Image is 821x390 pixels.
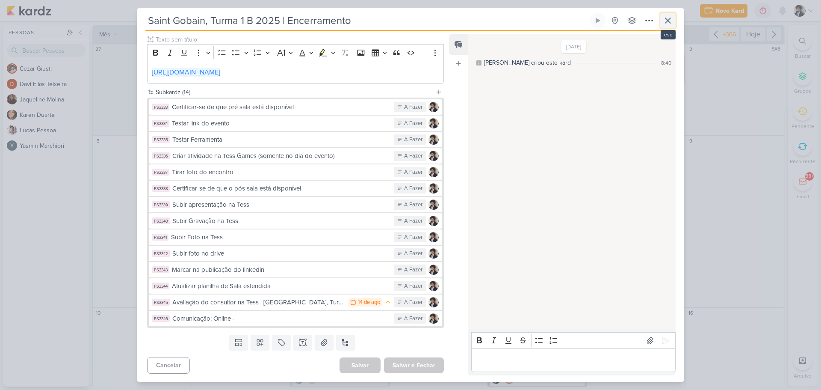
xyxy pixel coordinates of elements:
div: PS3336 [152,152,170,159]
div: Editor toolbar [147,44,444,61]
button: PS3335 Testar Ferramenta A Fazer [149,132,442,147]
button: PS3344 Atualizar planilha de Sala estendida A Fazer [149,278,442,294]
div: PS3339 [152,201,170,208]
div: Marcar na publicação do linkedin [172,265,390,275]
div: Criar atividade na Tess Games (somente no dia do evento) [172,151,390,161]
div: A Fazer [404,185,422,193]
div: A Fazer [404,266,422,274]
div: 14 de ago [358,300,380,305]
button: PS3341 Subir Foto na Tess A Fazer [149,229,442,245]
div: Certificar-se de que o pós sala está disponível [172,184,390,194]
div: [PERSON_NAME] criou este kard [484,58,571,67]
div: Editor editing area: main [471,348,676,372]
img: Pedro Luahn Simões [428,281,439,291]
div: Editor editing area: main [147,61,444,84]
div: A Fazer [404,298,422,307]
div: A Fazer [404,233,422,242]
div: Subir apresentação na Tess [172,200,390,210]
button: PS3340 Subir Gravação na Tess A Fazer [149,213,442,229]
img: Pedro Luahn Simões [428,167,439,177]
div: Subir Foto na Tess [171,232,390,242]
div: A Fazer [404,282,422,291]
div: A Fazer [404,250,422,258]
div: PS3334 [152,120,169,127]
div: Certificar-se de que pré sala está disponível [172,102,390,112]
img: Pedro Luahn Simões [428,216,439,226]
div: Atualizar planilha de Sala estendida [172,281,390,291]
div: A Fazer [404,217,422,226]
button: PS3339 Subir apresentação na Tess A Fazer [149,197,442,212]
div: Comunicação: Online - [172,314,390,324]
div: A Fazer [404,315,422,323]
button: Cancelar [147,357,190,374]
div: Testar link do evento [172,119,390,128]
div: PS3343 [152,266,169,273]
div: Prioridade Média [384,298,391,307]
img: Pedro Luahn Simões [428,265,439,275]
div: Subir Gravação na Tess [172,216,390,226]
input: Kard Sem Título [145,13,588,28]
img: Pedro Luahn Simões [428,199,439,210]
div: Testar Ferramenta [172,135,390,145]
div: Subkardz (14) [156,88,432,97]
div: PS3342 [152,250,170,257]
div: Tirar foto do encontro [172,167,390,177]
div: PS3344 [152,283,169,289]
a: [URL][DOMAIN_NAME] [152,68,220,77]
div: Avaliação do consultor na Tess | [GEOGRAPHIC_DATA], Turma 1 B 2025 | Encerramento [172,298,344,307]
img: Pedro Luahn Simões [428,313,439,324]
div: PS3338 [152,185,170,192]
img: Pedro Luahn Simões [428,134,439,145]
div: PS3337 [152,169,169,176]
div: esc [661,30,676,39]
button: PS3334 Testar link do evento A Fazer [149,116,442,131]
div: A Fazer [404,152,422,161]
div: PS3345 [152,299,170,306]
img: Pedro Luahn Simões [428,297,439,307]
div: PS3333 [152,104,169,110]
div: PS3340 [152,217,170,224]
div: Subir foto no drive [172,249,390,259]
button: PS3345 Avaliação do consultor na Tess | [GEOGRAPHIC_DATA], Turma 1 B 2025 | Encerramento 14 de ag... [149,295,442,310]
img: Pedro Luahn Simões [428,118,439,128]
div: A Fazer [404,168,422,177]
img: Pedro Luahn Simões [428,183,439,194]
div: A Fazer [404,119,422,128]
button: PS3338 Certificar-se de que o pós sala está disponível A Fazer [149,181,442,196]
img: Pedro Luahn Simões [428,232,439,242]
div: Editor toolbar [471,332,676,349]
button: PS3337 Tirar foto do encontro A Fazer [149,164,442,180]
div: A Fazer [404,201,422,209]
button: PS3346 Comunicação: Online - A Fazer [149,311,442,326]
div: A Fazer [404,136,422,144]
button: PS3336 Criar atividade na Tess Games (somente no dia do evento) A Fazer [149,148,442,164]
div: Ligar relógio [594,17,601,24]
div: PS3346 [152,315,170,322]
img: Pedro Luahn Simões [428,151,439,161]
button: PS3343 Marcar na publicação do linkedin A Fazer [149,262,442,277]
div: A Fazer [404,103,422,112]
input: Texto sem título [154,35,444,44]
img: Pedro Luahn Simões [428,102,439,112]
button: PS3333 Certificar-se de que pré sala está disponível A Fazer [149,99,442,115]
img: Pedro Luahn Simões [428,248,439,259]
div: 8:40 [661,59,671,67]
button: PS3342 Subir foto no drive A Fazer [149,246,442,261]
div: PS3341 [152,234,168,241]
div: PS3335 [152,136,170,143]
